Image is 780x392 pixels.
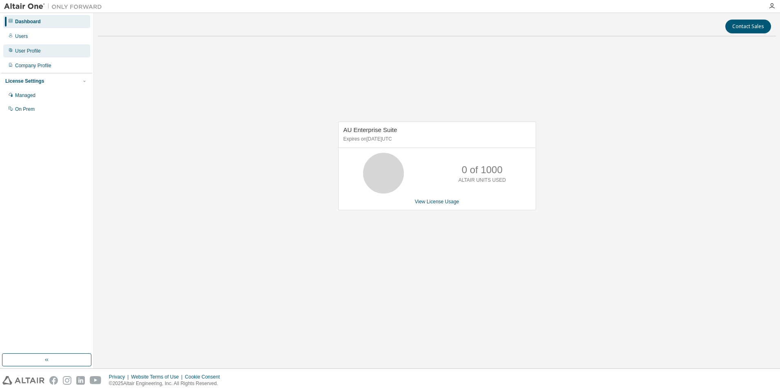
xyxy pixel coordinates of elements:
[462,163,503,177] p: 0 of 1000
[49,376,58,385] img: facebook.svg
[15,62,51,69] div: Company Profile
[15,48,41,54] div: User Profile
[90,376,102,385] img: youtube.svg
[725,20,771,33] button: Contact Sales
[109,380,225,387] p: © 2025 Altair Engineering, Inc. All Rights Reserved.
[343,126,397,133] span: AU Enterprise Suite
[63,376,71,385] img: instagram.svg
[415,199,459,205] a: View License Usage
[15,92,35,99] div: Managed
[15,18,41,25] div: Dashboard
[76,376,85,385] img: linkedin.svg
[4,2,106,11] img: Altair One
[5,78,44,84] div: License Settings
[185,374,224,380] div: Cookie Consent
[131,374,185,380] div: Website Terms of Use
[109,374,131,380] div: Privacy
[15,33,28,40] div: Users
[459,177,506,184] p: ALTAIR UNITS USED
[15,106,35,112] div: On Prem
[343,136,529,143] p: Expires on [DATE] UTC
[2,376,44,385] img: altair_logo.svg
